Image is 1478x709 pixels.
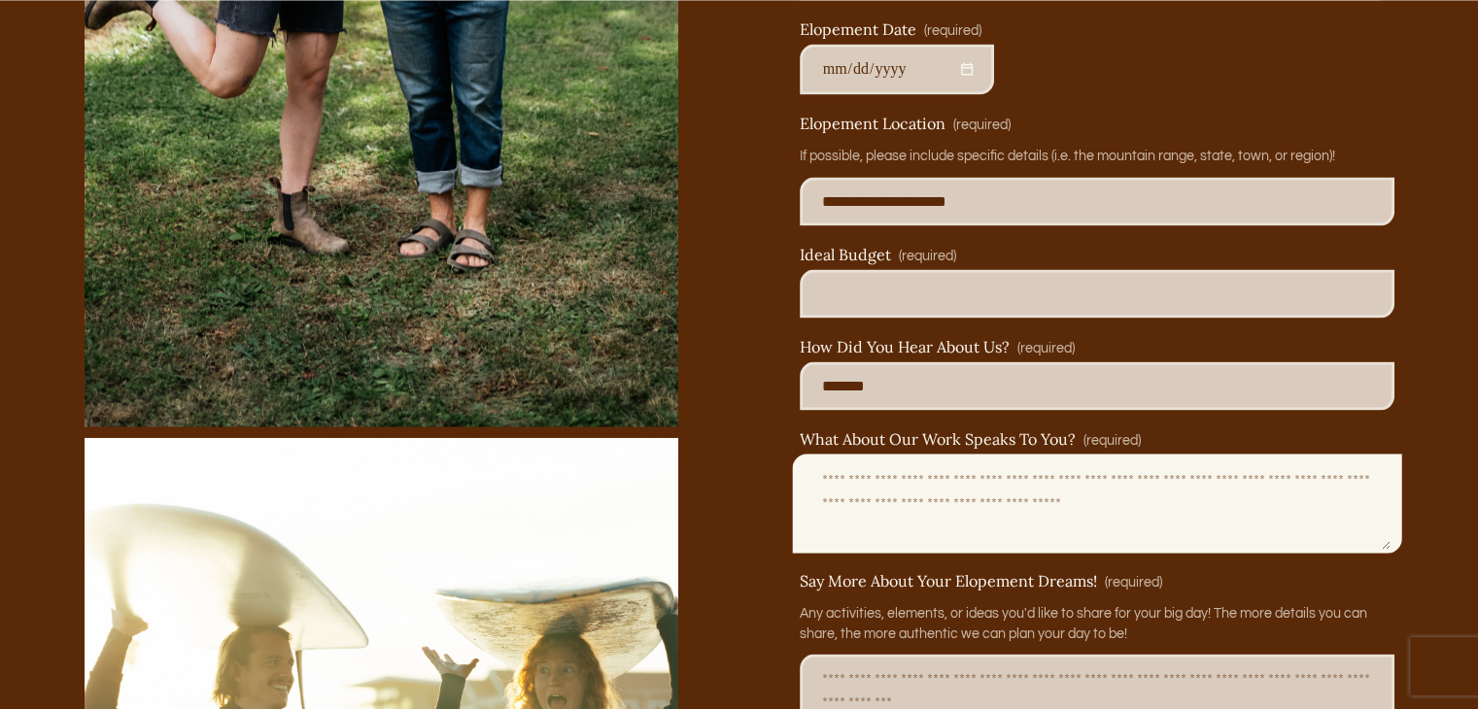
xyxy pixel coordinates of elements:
p: Any activities, elements, or ideas you'd like to share for your big day! The more details you can... [800,596,1394,652]
span: Elopement Date [800,20,916,39]
span: (required) [1083,430,1141,451]
span: What About Our Work Speaks To You? [800,430,1076,449]
span: Ideal Budget [800,246,891,264]
span: (required) [899,246,956,266]
span: Say More About Your Elopement Dreams! [800,572,1097,591]
span: Elopement Location [800,115,945,133]
span: (required) [1105,572,1162,592]
span: (required) [953,115,1011,135]
span: (required) [924,20,981,41]
span: How Did You Hear About Us? [800,338,1010,356]
span: (required) [1017,338,1075,358]
p: If possible, please include specific details (i.e. the mountain range, state, town, or region)! [800,139,1394,173]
